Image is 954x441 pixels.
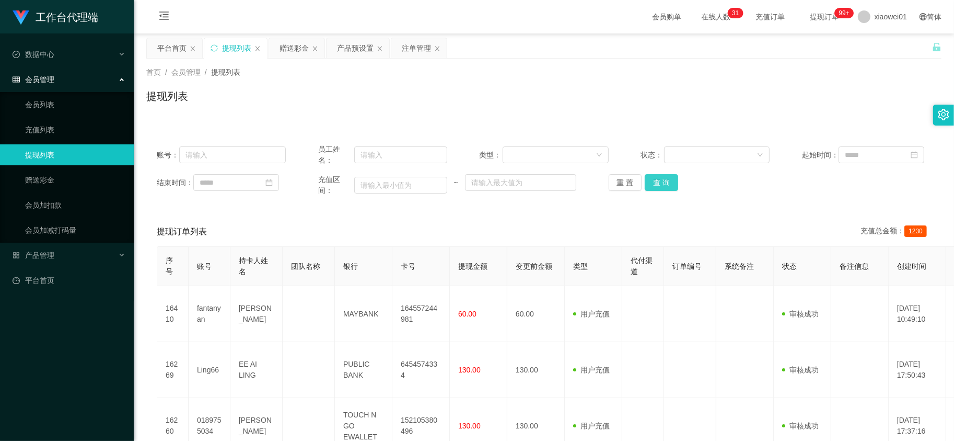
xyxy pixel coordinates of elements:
[25,220,125,241] a: 会员加减打码量
[354,177,447,194] input: 请输入最小值为
[146,1,182,34] i: 图标: menu-fold
[13,51,20,58] i: 图标: check-circle-o
[25,169,125,190] a: 赠送彩金
[645,174,678,191] button: 查 询
[920,13,927,20] i: 图标: global
[197,262,212,270] span: 账号
[904,225,927,237] span: 1230
[835,8,854,18] sup: 948
[211,44,218,52] i: 图标: sync
[254,46,261,52] i: 图标: close
[392,342,450,398] td: 6454574334
[179,146,286,163] input: 请输入
[782,422,819,430] span: 审核成功
[335,342,392,398] td: PUBLIC BANK
[13,76,20,83] i: 图标: table
[157,225,207,238] span: 提现订单列表
[932,42,941,52] i: 图标: unlock
[335,286,392,342] td: MAYBANK
[13,75,54,84] span: 会员管理
[165,68,167,76] span: /
[157,38,187,58] div: 平台首页
[802,150,839,161] span: 起始时间：
[157,150,179,161] span: 账号：
[458,366,481,374] span: 130.00
[377,46,383,52] i: 图标: close
[889,286,946,342] td: [DATE] 10:49:10
[465,174,576,191] input: 请输入最大值为
[157,342,189,398] td: 16269
[732,8,736,18] p: 3
[392,286,450,342] td: 164557244981
[166,256,173,276] span: 序号
[458,422,481,430] span: 130.00
[507,286,565,342] td: 60.00
[13,251,54,259] span: 产品管理
[36,1,98,34] h1: 工作台代理端
[25,94,125,115] a: 会员列表
[354,146,447,163] input: 请输入
[736,8,739,18] p: 1
[280,38,309,58] div: 赠送彩金
[434,46,440,52] i: 图标: close
[889,342,946,398] td: [DATE] 17:50:43
[13,13,98,21] a: 工作台代理端
[458,262,487,270] span: 提现金额
[291,262,320,270] span: 团队名称
[696,13,736,20] span: 在线人数
[447,177,465,188] span: ~
[190,46,196,52] i: 图标: close
[205,68,207,76] span: /
[312,46,318,52] i: 图标: close
[25,119,125,140] a: 充值列表
[609,174,642,191] button: 重 置
[573,310,610,318] span: 用户充值
[782,262,797,270] span: 状态
[402,38,431,58] div: 注单管理
[25,195,125,216] a: 会员加扣款
[458,310,476,318] span: 60.00
[401,262,415,270] span: 卡号
[860,225,931,238] div: 充值总金额：
[239,256,268,276] span: 持卡人姓名
[750,13,790,20] span: 充值订单
[222,38,251,58] div: 提现列表
[157,286,189,342] td: 16410
[230,342,283,398] td: EE AI LING
[157,177,193,188] span: 结束时间：
[897,262,926,270] span: 创建时间
[171,68,201,76] span: 会员管理
[507,342,565,398] td: 130.00
[938,109,949,120] i: 图标: setting
[13,50,54,59] span: 数据中心
[189,342,230,398] td: Ling66
[265,179,273,186] i: 图标: calendar
[573,262,588,270] span: 类型
[13,252,20,259] i: 图标: appstore-o
[189,286,230,342] td: fantanyan
[725,262,754,270] span: 系统备注
[516,262,552,270] span: 变更前金额
[573,366,610,374] span: 用户充值
[337,38,374,58] div: 产品预设置
[211,68,240,76] span: 提现列表
[146,88,188,104] h1: 提现列表
[782,366,819,374] span: 审核成功
[230,286,283,342] td: [PERSON_NAME]
[318,174,354,196] span: 充值区间：
[631,256,653,276] span: 代付渠道
[146,68,161,76] span: 首页
[13,10,29,25] img: logo.9652507e.png
[13,270,125,291] a: 图标: dashboard平台首页
[596,152,602,159] i: 图标: down
[343,262,358,270] span: 银行
[805,13,844,20] span: 提现订单
[573,422,610,430] span: 用户充值
[840,262,869,270] span: 备注信息
[480,150,503,161] span: 类型：
[672,262,702,270] span: 订单编号
[728,8,743,18] sup: 31
[25,144,125,165] a: 提现列表
[757,152,763,159] i: 图标: down
[641,150,664,161] span: 状态：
